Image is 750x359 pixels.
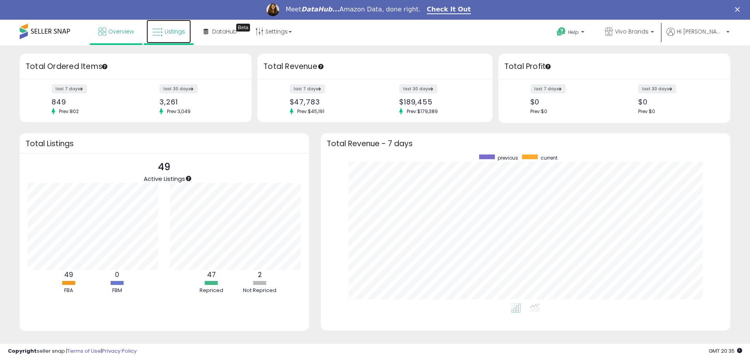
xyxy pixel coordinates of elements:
span: Help [568,29,579,35]
span: Prev: $45,191 [293,108,328,115]
a: Terms of Use [67,347,101,355]
a: DataHub [198,20,243,43]
span: Prev: 802 [55,108,83,115]
p: 49 [144,160,185,175]
div: Tooltip anchor [185,175,192,182]
div: $47,783 [290,98,369,106]
div: $189,455 [399,98,479,106]
span: 2025-09-12 20:35 GMT [709,347,742,355]
label: last 30 days [638,84,676,93]
div: 849 [52,98,130,106]
div: $0 [530,98,609,106]
img: Profile image for Georgie [267,4,279,16]
div: 3,261 [159,98,238,106]
label: last 30 days [159,84,198,93]
div: Tooltip anchor [101,63,108,70]
span: Active Listings [144,175,185,183]
span: Listings [165,28,185,35]
div: Close [735,7,743,12]
div: $0 [638,98,717,106]
a: Check It Out [427,6,471,14]
i: DataHub... [301,6,339,13]
strong: Copyright [8,347,37,355]
div: Tooltip anchor [544,63,552,70]
h3: Total Revenue - 7 days [327,141,724,147]
a: Vivo Brands [599,20,660,45]
div: FBA [45,287,93,294]
a: Hi [PERSON_NAME] [667,28,730,45]
a: Listings [146,20,191,43]
b: 49 [64,270,73,279]
div: Tooltip anchor [317,63,324,70]
span: Hi [PERSON_NAME] [677,28,724,35]
div: Not Repriced [236,287,283,294]
a: Privacy Policy [102,347,137,355]
div: FBM [94,287,141,294]
h3: Total Ordered Items [26,61,246,72]
span: Vivo Brands [615,28,648,35]
span: Prev: $0 [638,108,655,115]
span: DataHub [212,28,237,35]
b: 47 [207,270,216,279]
label: last 30 days [399,84,437,93]
a: Settings [250,20,298,43]
label: last 7 days [530,84,566,93]
div: Repriced [188,287,235,294]
div: seller snap | | [8,348,137,355]
span: Prev: $0 [530,108,547,115]
label: last 7 days [52,84,87,93]
div: Tooltip anchor [236,24,250,32]
h3: Total Listings [26,141,303,147]
a: Overview [93,20,140,43]
a: Help [550,21,592,45]
span: Prev: $179,389 [403,108,442,115]
label: last 7 days [290,84,325,93]
span: previous [498,154,518,161]
div: Meet Amazon Data, done right. [285,6,420,13]
i: Get Help [556,27,566,37]
span: Overview [108,28,134,35]
span: current [541,154,557,161]
h3: Total Profit [504,61,724,72]
span: Prev: 3,049 [163,108,194,115]
b: 0 [115,270,119,279]
h3: Total Revenue [263,61,487,72]
b: 2 [258,270,262,279]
